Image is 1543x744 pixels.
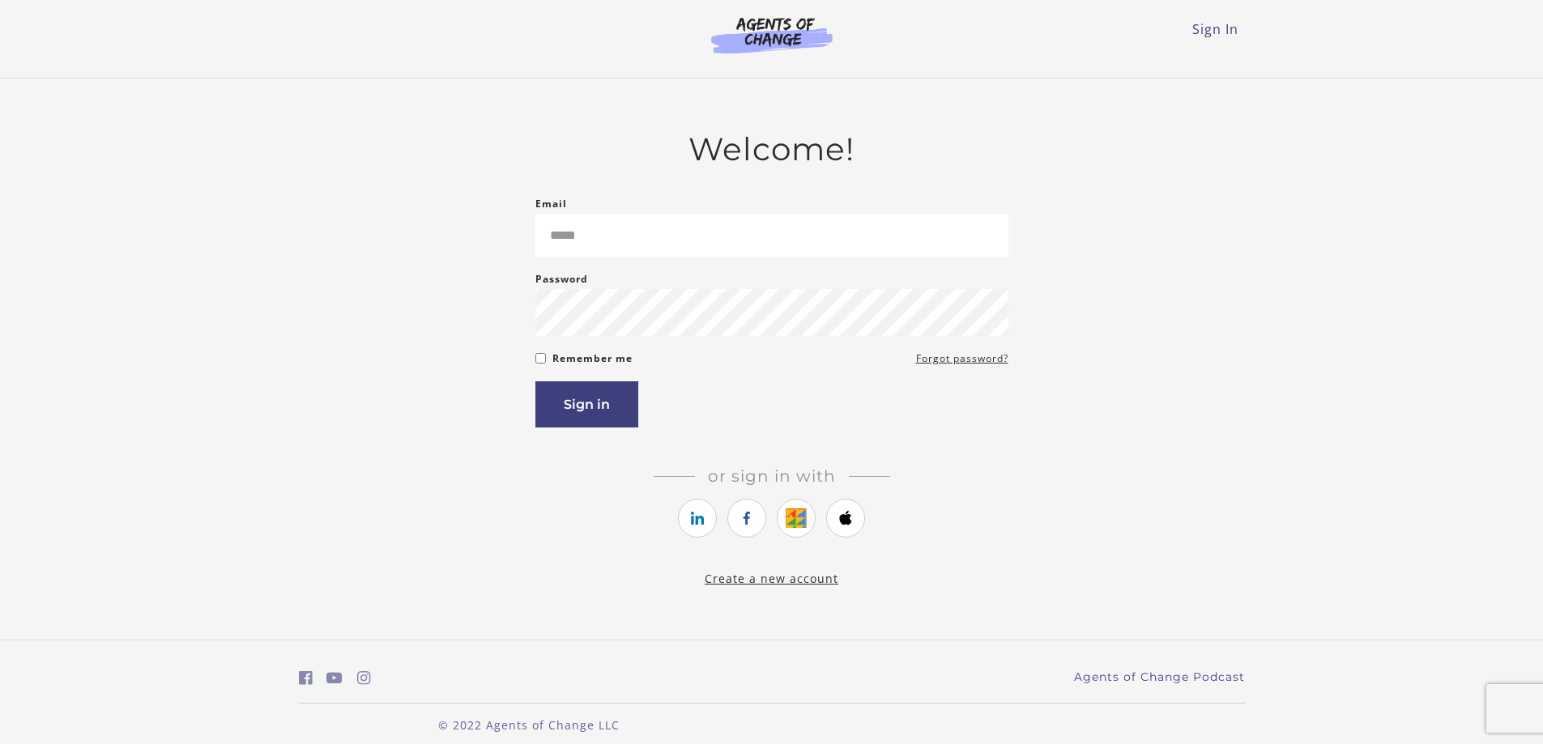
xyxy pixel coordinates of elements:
[299,670,313,686] i: https://www.facebook.com/groups/aswbtestprep (Open in a new window)
[535,270,588,289] label: Password
[326,666,343,690] a: https://www.youtube.com/c/AgentsofChangeTestPrepbyMeaganMitchell (Open in a new window)
[357,670,371,686] i: https://www.instagram.com/agentsofchangeprep/ (Open in a new window)
[826,499,865,538] a: https://courses.thinkific.com/users/auth/apple?ss%5Breferral%5D=&ss%5Buser_return_to%5D=&ss%5Bvis...
[357,666,371,690] a: https://www.instagram.com/agentsofchangeprep/ (Open in a new window)
[777,499,816,538] a: https://courses.thinkific.com/users/auth/google?ss%5Breferral%5D=&ss%5Buser_return_to%5D=&ss%5Bvi...
[326,670,343,686] i: https://www.youtube.com/c/AgentsofChangeTestPrepbyMeaganMitchell (Open in a new window)
[916,349,1008,368] a: Forgot password?
[695,466,849,486] span: Or sign in with
[727,499,766,538] a: https://courses.thinkific.com/users/auth/facebook?ss%5Breferral%5D=&ss%5Buser_return_to%5D=&ss%5B...
[535,130,1008,168] h2: Welcome!
[678,499,717,538] a: https://courses.thinkific.com/users/auth/linkedin?ss%5Breferral%5D=&ss%5Buser_return_to%5D=&ss%5B...
[299,666,313,690] a: https://www.facebook.com/groups/aswbtestprep (Open in a new window)
[552,349,633,368] label: Remember me
[1074,669,1245,686] a: Agents of Change Podcast
[535,381,638,427] button: Sign in
[1192,20,1238,38] a: Sign In
[299,716,759,733] p: © 2022 Agents of Change LLC
[535,194,567,214] label: Email
[694,16,850,53] img: Agents of Change Logo
[705,571,838,586] a: Create a new account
